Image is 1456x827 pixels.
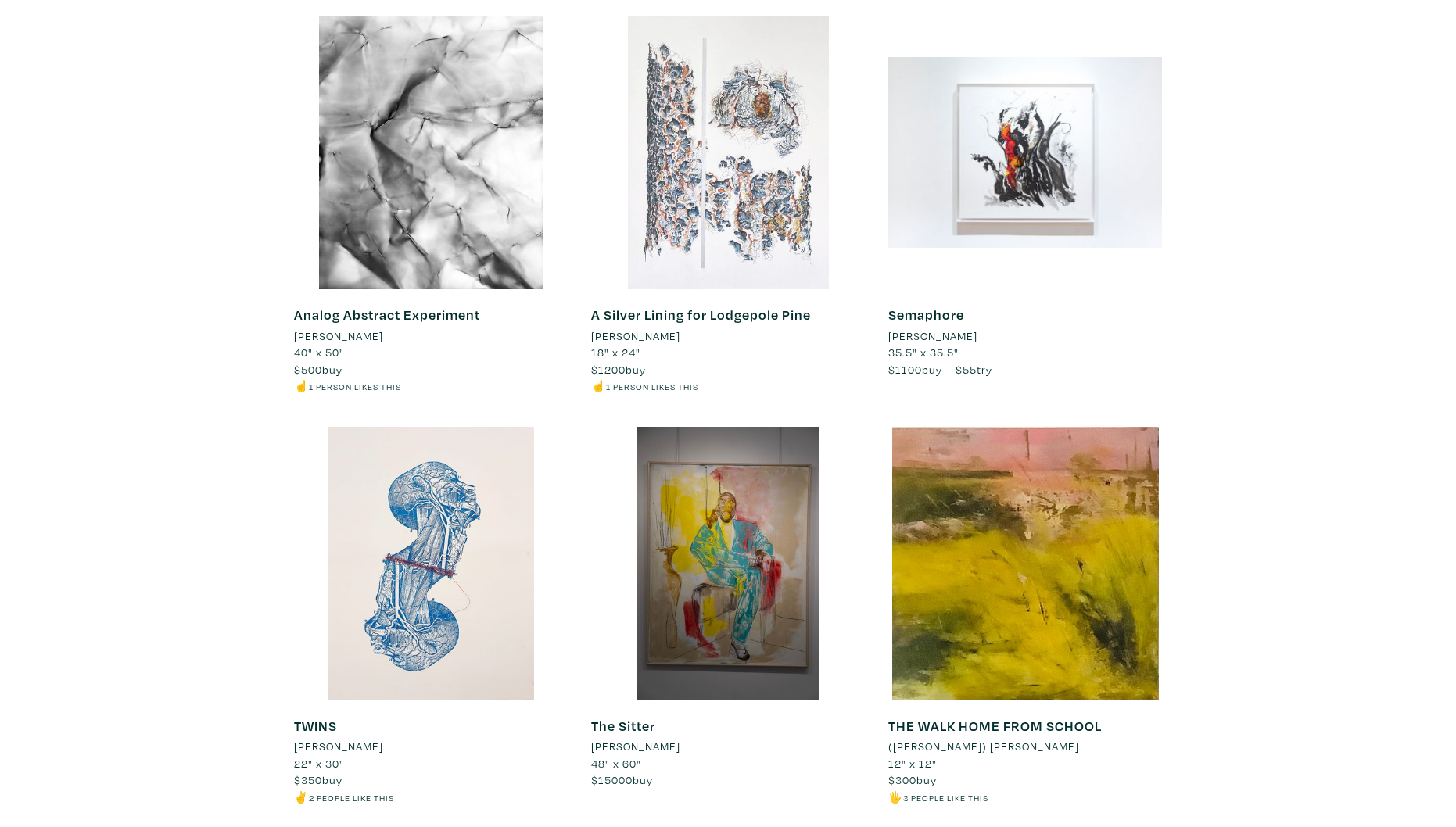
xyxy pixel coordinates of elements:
[294,772,342,787] span: buy
[888,306,964,324] a: Semaphore
[888,328,1162,345] a: [PERSON_NAME]
[888,345,959,360] span: 35.5" x 35.5"
[591,328,680,345] li: [PERSON_NAME]
[294,717,337,735] a: TWINS
[591,717,655,735] a: The Sitter
[309,792,394,804] small: 2 people like this
[903,792,988,804] small: 3 people like this
[591,378,865,395] li: ☝️
[294,789,568,806] li: ✌️
[591,362,626,377] span: $1200
[888,738,1162,755] a: ([PERSON_NAME]) [PERSON_NAME]
[888,362,922,377] span: $1100
[591,738,865,755] a: [PERSON_NAME]
[591,362,646,377] span: buy
[888,328,977,345] li: [PERSON_NAME]
[888,756,937,771] span: 12" x 12"
[888,772,937,787] span: buy
[956,362,977,377] span: $55
[888,789,1162,806] li: 🖐️
[591,772,633,787] span: $15000
[294,345,344,360] span: 40" x 50"
[888,362,992,377] span: buy — try
[888,738,1079,755] li: ([PERSON_NAME]) [PERSON_NAME]
[591,345,640,360] span: 18" x 24"
[294,756,344,771] span: 22" x 30"
[888,717,1102,735] a: THE WALK HOME FROM SCHOOL
[591,738,680,755] li: [PERSON_NAME]
[888,772,916,787] span: $300
[591,756,641,771] span: 48" x 60"
[294,328,568,345] a: [PERSON_NAME]
[591,772,653,787] span: buy
[309,381,401,392] small: 1 person likes this
[591,306,811,324] a: A Silver Lining for Lodgepole Pine
[294,738,383,755] li: [PERSON_NAME]
[294,378,568,395] li: ☝️
[294,362,322,377] span: $500
[294,772,322,787] span: $350
[606,381,698,392] small: 1 person likes this
[294,362,342,377] span: buy
[294,306,480,324] a: Analog Abstract Experiment
[294,328,383,345] li: [PERSON_NAME]
[591,328,865,345] a: [PERSON_NAME]
[294,738,568,755] a: [PERSON_NAME]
